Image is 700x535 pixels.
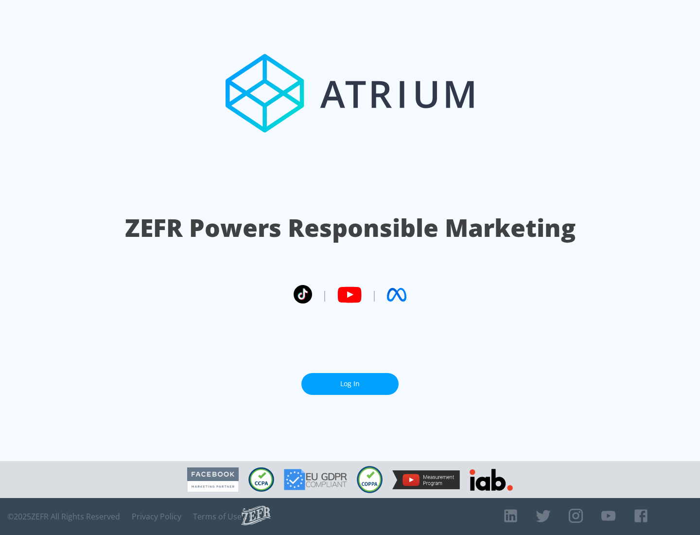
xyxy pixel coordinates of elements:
span: | [371,287,377,302]
img: Facebook Marketing Partner [187,467,239,492]
a: Log In [301,373,399,395]
img: CCPA Compliant [248,467,274,492]
span: | [322,287,328,302]
a: Privacy Policy [132,512,181,521]
img: IAB [470,469,513,491]
h1: ZEFR Powers Responsible Marketing [125,211,576,245]
img: YouTube Measurement Program [392,470,460,489]
span: © 2025 ZEFR All Rights Reserved [7,512,120,521]
a: Terms of Use [193,512,242,521]
img: GDPR Compliant [284,469,347,490]
img: COPPA Compliant [357,466,383,493]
